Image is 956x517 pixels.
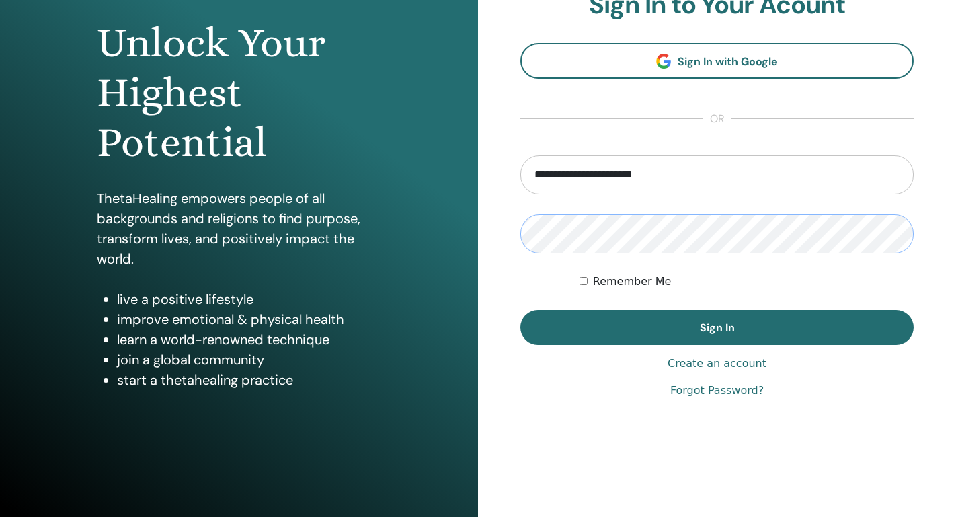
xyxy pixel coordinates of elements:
[97,188,382,269] p: ThetaHealing empowers people of all backgrounds and religions to find purpose, transform lives, a...
[520,43,914,79] a: Sign In with Google
[678,54,778,69] span: Sign In with Google
[520,310,914,345] button: Sign In
[117,289,382,309] li: live a positive lifestyle
[668,356,766,372] a: Create an account
[97,18,382,168] h1: Unlock Your Highest Potential
[670,383,764,399] a: Forgot Password?
[700,321,735,335] span: Sign In
[117,350,382,370] li: join a global community
[117,329,382,350] li: learn a world-renowned technique
[593,274,672,290] label: Remember Me
[580,274,914,290] div: Keep me authenticated indefinitely or until I manually logout
[703,111,731,127] span: or
[117,370,382,390] li: start a thetahealing practice
[117,309,382,329] li: improve emotional & physical health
